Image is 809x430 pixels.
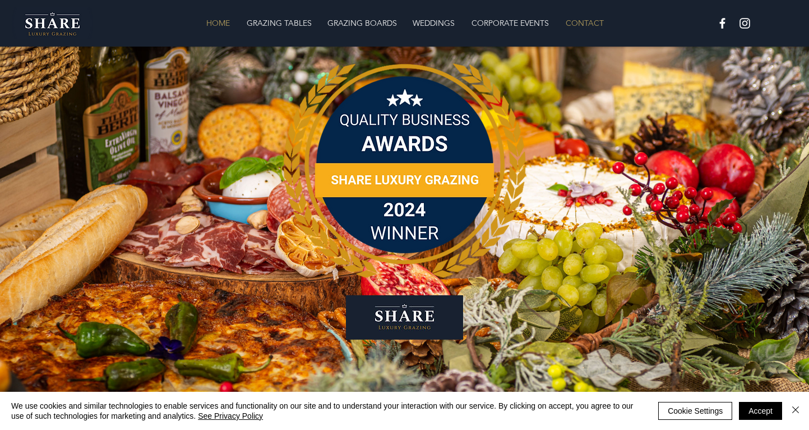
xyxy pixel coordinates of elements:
[404,12,463,34] a: WEDDINGS
[198,411,263,420] a: See Privacy Policy
[12,7,93,39] img: Share Luxury Grazing Logo.png
[789,403,802,417] img: Close
[738,16,752,30] img: White Instagram Icon
[319,12,404,34] a: GRAZING BOARDS
[756,377,809,430] iframe: Wix Chat
[463,12,557,34] a: CORPORATE EVENTS
[322,12,403,34] p: GRAZING BOARDS
[197,12,238,34] a: HOME
[238,12,319,34] a: GRAZING TABLES
[739,402,782,420] button: Accept
[557,12,612,34] a: CONTACT
[658,402,732,420] button: Cookie Settings
[715,16,752,30] ul: Social Bar
[131,12,679,34] nav: Site
[466,12,554,34] p: CORPORATE EVENTS
[201,12,235,34] p: HOME
[789,401,802,421] button: Close
[407,12,460,34] p: WEDDINGS
[715,16,729,30] img: White Facebook Icon
[11,401,641,421] span: We use cookies and similar technologies to enable services and functionality on our site and to u...
[241,12,317,34] p: GRAZING TABLES
[560,12,609,34] p: CONTACT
